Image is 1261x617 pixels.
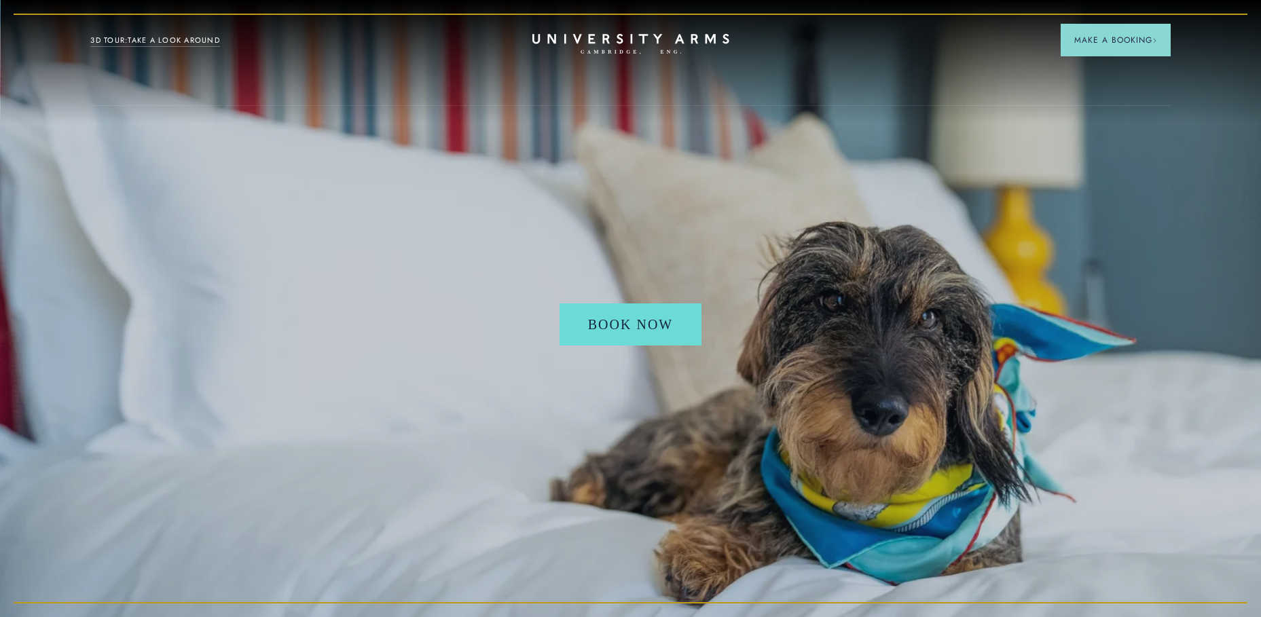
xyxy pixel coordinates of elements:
[1074,34,1157,46] span: Make a Booking
[90,35,220,47] a: 3D TOUR:TAKE A LOOK AROUND
[560,303,701,345] a: Book Now
[1061,24,1171,56] button: Make a BookingArrow icon
[532,34,729,55] a: Home
[1152,38,1157,43] img: Arrow icon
